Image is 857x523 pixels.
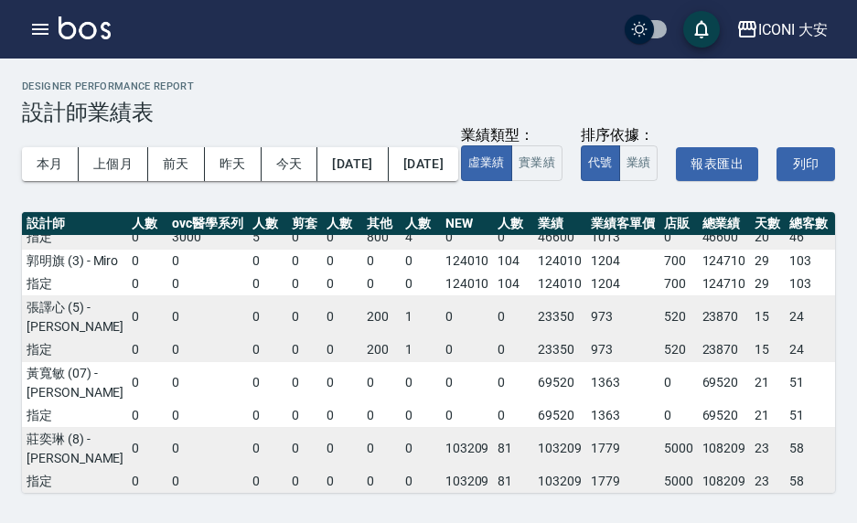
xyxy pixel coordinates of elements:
td: 0 [287,404,322,428]
td: 0 [401,427,441,470]
td: 46 [785,226,832,250]
td: 張譯心 (5) - [PERSON_NAME] [22,295,128,338]
td: 指定 [22,470,128,494]
td: 973 [586,295,659,338]
td: 0 [127,470,167,494]
td: 0 [362,404,401,428]
td: 0 [322,226,362,250]
td: 0 [167,361,248,404]
th: NEW [441,212,494,236]
td: 0 [248,427,288,470]
button: [DATE] [389,147,458,181]
th: ovc醫學系列 [167,212,248,236]
td: 0 [167,404,248,428]
td: 24 [785,338,832,362]
td: 0 [493,338,533,362]
th: 剪套 [287,212,322,236]
button: 業績 [619,145,659,181]
h2: Designer Performance Report [22,80,835,92]
button: 前天 [148,147,205,181]
td: 124710 [698,249,751,272]
td: 0 [248,338,288,362]
td: 58 [785,470,832,494]
td: 23870 [698,338,751,362]
td: 23 [750,470,785,494]
th: 店販 [659,212,698,236]
td: 1 [401,338,441,362]
td: 520 [659,338,698,362]
td: 46600 [698,226,751,250]
td: 1204 [586,272,659,296]
td: 15 [750,338,785,362]
td: 0 [167,272,248,296]
td: 58 [785,427,832,470]
td: 0 [362,361,401,404]
td: 0 [401,470,441,494]
td: 103 [785,272,832,296]
td: 46600 [533,226,586,250]
button: 虛業績 [461,145,512,181]
button: 列印 [777,147,835,181]
button: 代號 [581,145,620,181]
td: 124010 [533,249,586,272]
th: 總客數 [785,212,832,236]
td: 103209 [441,427,494,470]
td: 23870 [698,295,751,338]
td: 0 [287,295,322,338]
td: 103209 [533,470,586,494]
td: 69520 [533,404,586,428]
td: 1013 [586,226,659,250]
th: 其他 [362,212,401,236]
td: 0 [322,427,362,470]
button: 上個月 [79,147,148,181]
td: 81 [493,470,533,494]
td: 0 [248,249,288,272]
td: 104 [493,249,533,272]
td: 108209 [698,427,751,470]
div: 排序依據： [581,126,659,145]
td: 0 [493,404,533,428]
td: 郭明旗 (3) - Miro [22,249,128,272]
th: 業績客單價 [586,212,659,236]
td: 0 [401,272,441,296]
td: 0 [441,295,494,338]
td: 0 [127,427,167,470]
td: 0 [322,470,362,494]
td: 5000 [659,470,698,494]
td: 0 [493,226,533,250]
td: 1363 [586,361,659,404]
td: 0 [287,427,322,470]
td: 0 [287,361,322,404]
td: 指定 [22,272,128,296]
td: 200 [362,295,401,338]
h3: 設計師業績表 [22,100,835,125]
td: 0 [322,361,362,404]
td: 0 [167,338,248,362]
td: 0 [287,249,322,272]
td: 1779 [586,427,659,470]
td: 103209 [441,470,494,494]
td: 0 [441,404,494,428]
td: 0 [493,295,533,338]
img: Logo [59,16,111,39]
div: 業績類型： [461,126,562,145]
td: 0 [287,338,322,362]
td: 指定 [22,226,128,250]
td: 124010 [533,272,586,296]
td: 0 [167,249,248,272]
td: 700 [659,249,698,272]
th: 業績 [533,212,586,236]
td: 0 [659,361,698,404]
td: 0 [287,272,322,296]
th: 人數 [401,212,441,236]
td: 21 [750,361,785,404]
td: 0 [127,295,167,338]
td: 0 [127,226,167,250]
td: 23350 [533,338,586,362]
td: 5000 [659,427,698,470]
td: 0 [401,361,441,404]
th: 設計師 [22,212,128,236]
td: 23350 [533,295,586,338]
button: [DATE] [317,147,388,181]
td: 0 [248,295,288,338]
